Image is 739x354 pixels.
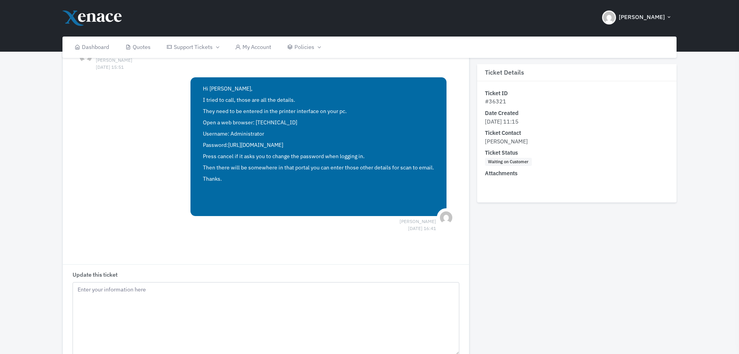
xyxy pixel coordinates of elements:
dt: Date Created [485,109,669,117]
img: Header Avatar [602,10,616,24]
span: Waiting on Customer [485,158,532,166]
span: [PERSON_NAME] [619,13,665,22]
p: Press cancel if it asks you to change the password when logging in. [203,152,434,160]
p: They need to be entered in the printer interface on your pc. [203,107,434,115]
a: Quotes [117,37,159,58]
p: Then there will be somewhere in that portal you can enter those other details for scan to email. [203,164,434,172]
p: Password: [203,141,434,149]
label: Update this ticket [73,270,118,279]
p: Thanks. [203,175,434,183]
a: My Account [227,37,279,58]
a: Dashboard [66,37,117,58]
dt: Ticket ID [485,89,669,98]
span: [PERSON_NAME] [485,138,528,145]
span: [PERSON_NAME] [DATE] 15:51 [96,57,132,64]
p: Username: Administrator [203,130,434,138]
a: Support Tickets [159,37,227,58]
span: [PERSON_NAME] [DATE] 16:41 [400,218,436,225]
p: I tried to call, those are all the details. [203,96,434,104]
span: #36321 [485,98,506,105]
p: Hi [PERSON_NAME], [203,85,434,93]
a: [URL][DOMAIN_NAME] [228,141,283,148]
a: Policies [279,37,329,58]
dt: Ticket Status [485,149,669,157]
button: [PERSON_NAME] [597,4,677,31]
span: [DATE] 11:15 [485,118,519,125]
p: Open a web browser: [TECHNICAL_ID] [203,119,434,127]
h3: Ticket Details [477,64,677,81]
dt: Ticket Contact [485,129,669,138]
dt: Attachments [485,169,669,178]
